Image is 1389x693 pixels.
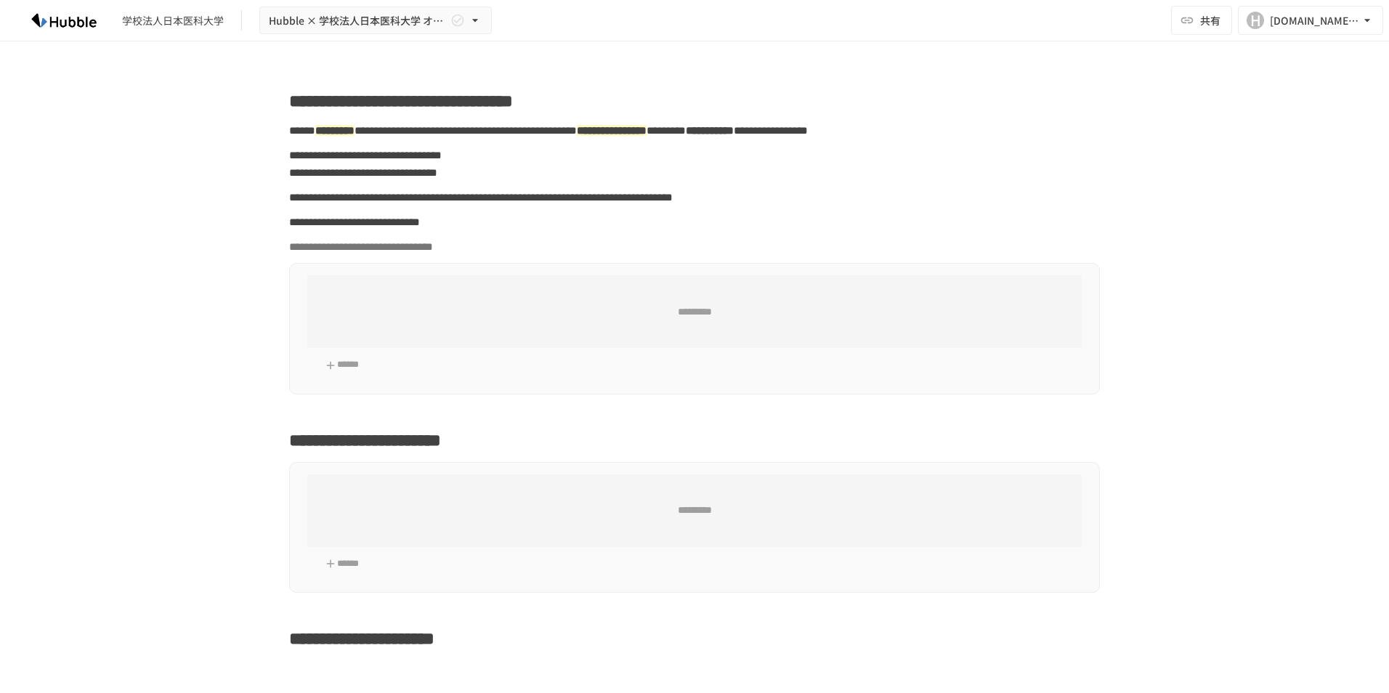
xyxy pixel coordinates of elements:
button: H[DOMAIN_NAME][EMAIL_ADDRESS][DOMAIN_NAME] [1238,6,1383,35]
span: Hubble × 学校法人日本医科大学 オンボーディングプロジェクト [269,12,448,30]
img: HzDRNkGCf7KYO4GfwKnzITak6oVsp5RHeZBEM1dQFiQ [17,9,110,32]
div: [DOMAIN_NAME][EMAIL_ADDRESS][DOMAIN_NAME] [1270,12,1360,30]
div: 学校法人日本医科大学 [122,13,224,28]
button: 共有 [1171,6,1232,35]
div: H [1247,12,1264,29]
button: Hubble × 学校法人日本医科大学 オンボーディングプロジェクト [259,7,492,35]
span: 共有 [1200,12,1220,28]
